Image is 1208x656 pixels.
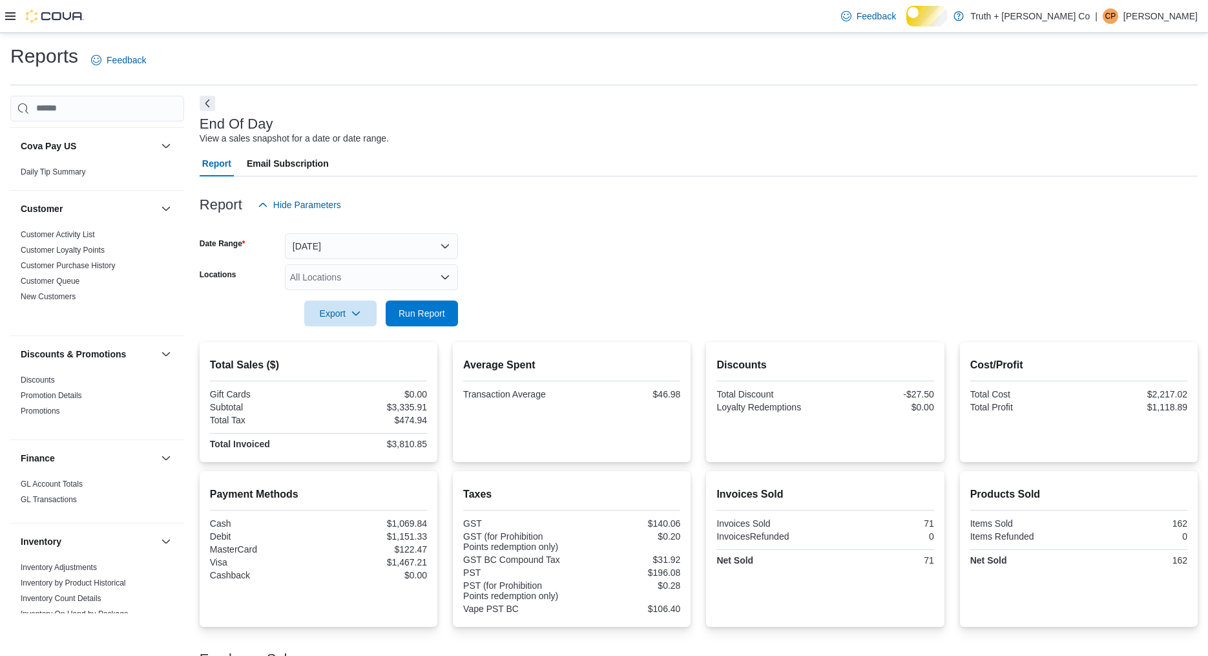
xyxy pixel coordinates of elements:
[21,276,79,286] span: Customer Queue
[21,291,76,302] span: New Customers
[970,487,1187,502] h2: Products Sold
[1081,389,1187,399] div: $2,217.02
[21,578,126,587] a: Inventory by Product Historical
[828,531,934,542] div: 0
[463,555,569,565] div: GST BC Compound Tax
[321,415,427,425] div: $474.94
[463,604,569,614] div: Vape PST BC
[285,233,458,259] button: [DATE]
[10,372,184,439] div: Discounts & Promotions
[21,578,126,588] span: Inventory by Product Historical
[21,277,79,286] a: Customer Queue
[1081,518,1187,529] div: 162
[574,580,680,591] div: $0.28
[1081,402,1187,412] div: $1,118.89
[836,3,901,29] a: Feedback
[970,531,1076,542] div: Items Refunded
[970,8,1090,24] p: Truth + [PERSON_NAME] Co
[21,260,116,271] span: Customer Purchase History
[828,555,934,566] div: 71
[21,376,55,385] a: Discounts
[210,415,316,425] div: Total Tax
[321,518,427,529] div: $1,069.84
[210,544,316,555] div: MasterCard
[200,116,273,132] h3: End Of Day
[970,389,1076,399] div: Total Cost
[1105,8,1116,24] span: CP
[158,201,174,217] button: Customer
[463,567,569,578] div: PST
[21,167,86,176] a: Daily Tip Summary
[10,43,78,69] h1: Reports
[304,301,377,326] button: Export
[21,563,97,572] a: Inventory Adjustments
[828,402,934,412] div: $0.00
[440,272,450,282] button: Open list of options
[200,96,215,111] button: Next
[210,389,316,399] div: Gift Cards
[574,389,680,399] div: $46.98
[21,348,156,361] button: Discounts & Promotions
[716,518,822,529] div: Invoices Sold
[716,389,822,399] div: Total Discount
[21,390,82,401] span: Promotion Details
[21,391,82,400] a: Promotion Details
[210,357,427,373] h2: Total Sales ($)
[86,47,151,73] a: Feedback
[399,307,445,320] span: Run Report
[200,132,389,145] div: View a sales snapshot for a date or date range.
[321,544,427,555] div: $122.47
[21,594,101,603] a: Inventory Count Details
[463,389,569,399] div: Transaction Average
[21,229,95,240] span: Customer Activity List
[21,609,129,619] span: Inventory On Hand by Package
[970,357,1187,373] h2: Cost/Profit
[1103,8,1118,24] div: Cindy Pendergast
[21,535,156,548] button: Inventory
[321,557,427,567] div: $1,467.21
[463,531,569,552] div: GST (for Prohibition Points redemption only)
[21,609,129,619] a: Inventory On Hand by Package
[247,151,329,176] span: Email Subscription
[21,562,97,573] span: Inventory Adjustments
[21,245,105,255] span: Customer Loyalty Points
[21,292,76,301] a: New Customers
[210,570,316,580] div: Cashback
[21,407,60,416] a: Promotions
[21,593,101,604] span: Inventory Count Details
[1123,8,1198,24] p: [PERSON_NAME]
[21,140,156,153] button: Cova Pay US
[21,246,105,255] a: Customer Loyalty Points
[321,389,427,399] div: $0.00
[970,518,1076,529] div: Items Sold
[21,167,86,177] span: Daily Tip Summary
[21,452,156,465] button: Finance
[107,54,146,67] span: Feedback
[716,555,753,566] strong: Net Sold
[26,10,84,23] img: Cova
[321,531,427,542] div: $1,151.33
[970,402,1076,412] div: Total Profit
[10,227,184,335] div: Customer
[1095,8,1098,24] p: |
[200,197,242,213] h3: Report
[716,402,822,412] div: Loyalty Redemptions
[21,535,61,548] h3: Inventory
[716,531,822,542] div: InvoicesRefunded
[463,487,680,502] h2: Taxes
[210,439,270,449] strong: Total Invoiced
[21,480,83,489] a: GL Account Totals
[463,580,569,601] div: PST (for Prohibition Points redemption only)
[321,439,427,449] div: $3,810.85
[210,531,316,542] div: Debit
[21,202,156,215] button: Customer
[21,348,126,361] h3: Discounts & Promotions
[716,487,933,502] h2: Invoices Sold
[574,531,680,542] div: $0.20
[210,487,427,502] h2: Payment Methods
[158,138,174,154] button: Cova Pay US
[21,495,77,504] a: GL Transactions
[273,198,341,211] span: Hide Parameters
[200,270,236,280] label: Locations
[21,406,60,416] span: Promotions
